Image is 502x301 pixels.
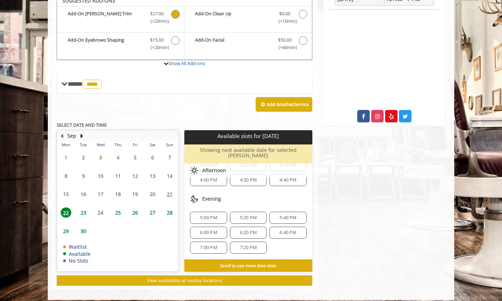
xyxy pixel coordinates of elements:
[127,204,144,222] td: Select day26
[230,242,267,254] div: 7:20 PM
[195,36,271,51] b: Add-On Facial
[270,174,306,186] div: 4:40 PM
[57,275,312,286] button: View availability at nearby locations
[63,244,91,249] td: Waitlist
[57,222,75,241] td: Select day29
[202,196,221,202] span: Evening
[280,177,296,183] span: 4:40 PM
[147,277,222,284] span: View availability at nearby locations
[274,44,295,51] span: (+40min )
[278,36,292,44] span: $50.00
[57,141,75,148] th: Mon
[63,258,91,263] td: No Slots
[270,212,306,224] div: 5:40 PM
[161,141,179,148] th: Sun
[168,60,205,67] a: Show All Add-ons
[144,141,161,148] th: Sat
[220,263,276,268] b: Scroll to see more time slots
[144,204,161,222] td: Select day27
[92,141,109,148] th: Wed
[267,101,309,107] b: Add Another Service
[75,141,92,148] th: Tue
[164,207,175,218] span: 28
[279,10,290,17] span: $0.00
[68,10,143,25] b: Add-On [PERSON_NAME] Trim
[195,10,271,25] b: Add-On Clean Up
[200,177,217,183] span: 4:00 PM
[150,36,164,44] span: $15.00
[75,204,92,222] td: Select day23
[61,226,71,236] span: 29
[190,227,227,239] div: 6:00 PM
[57,204,75,222] td: Select day22
[113,207,123,218] span: 25
[280,215,296,221] span: 5:40 PM
[200,230,217,236] span: 6:00 PM
[79,132,84,140] button: Next Month
[61,207,71,218] span: 22
[190,195,199,203] img: evening slots
[150,10,164,17] span: $27.00
[63,251,91,257] td: Available
[190,166,199,175] img: afternoon slots
[202,168,226,173] span: Afternoon
[274,17,295,25] span: (+10min )
[147,207,158,218] span: 27
[230,174,267,186] div: 4:20 PM
[109,141,126,148] th: Thu
[130,207,140,218] span: 26
[59,132,65,140] button: Previous Month
[230,212,267,224] div: 5:20 PM
[190,242,227,254] div: 7:00 PM
[188,10,308,27] label: Add-On Clean Up
[240,245,257,250] span: 7:20 PM
[190,174,227,186] div: 4:00 PM
[187,147,309,158] h6: Showing next available date for selected [PERSON_NAME]
[161,204,179,222] td: Select day28
[109,204,126,222] td: Select day25
[200,215,217,221] span: 5:00 PM
[188,36,308,53] label: Add-On Facial
[147,44,168,51] span: (+20min )
[57,122,107,128] b: SELECT DATE AND TIME
[68,36,143,51] b: Add-On Eyebrows Shaping
[75,222,92,241] td: Select day30
[240,230,257,236] span: 6:20 PM
[240,177,257,183] span: 4:20 PM
[230,227,267,239] div: 6:20 PM
[240,215,257,221] span: 5:20 PM
[200,245,217,250] span: 7:00 PM
[187,133,309,139] p: Available slots for [DATE]
[67,132,76,140] button: Sep
[256,97,312,112] button: Add AnotherService
[78,226,89,236] span: 30
[280,230,296,236] span: 6:40 PM
[61,36,180,53] label: Add-On Eyebrows Shaping
[61,10,180,27] label: Add-On Beard Trim
[147,17,168,25] span: (+20min )
[270,227,306,239] div: 6:40 PM
[78,207,89,218] span: 23
[127,141,144,148] th: Fri
[190,212,227,224] div: 5:00 PM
